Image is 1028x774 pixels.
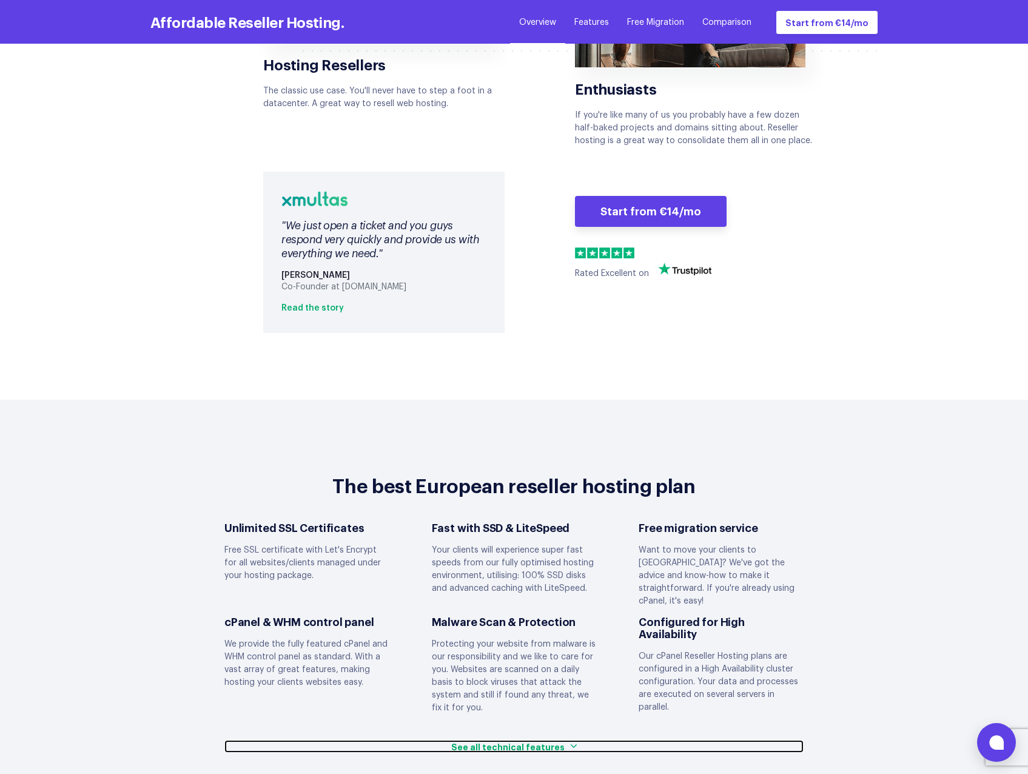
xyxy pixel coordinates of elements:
[639,544,804,608] dd: Want to move your clients to [GEOGRAPHIC_DATA]? We've got the advice and know-how to make it stra...
[432,638,597,715] dd: Protecting your website from malware is our responsibility and we like to care for you. Websites ...
[702,16,751,29] a: Comparison
[263,55,505,73] h3: Hosting Resellers
[587,247,598,258] img: 2
[224,521,389,533] dt: Unlimited SSL Certificates
[776,10,878,35] a: Start from €14/mo
[224,544,389,582] dd: Free SSL certificate with Let's Encrypt for all websites/clients managed under your hosting package.
[281,304,344,312] a: Read the story
[575,269,649,278] span: Rated Excellent on
[599,247,610,258] img: 3
[281,270,486,281] div: [PERSON_NAME]
[150,13,344,30] h3: Affordable Reseller Hosting.
[623,247,634,258] img: 5
[324,473,704,497] h2: The best European reseller hosting plan
[224,615,389,627] dt: cPanel & WHM control panel
[224,638,389,689] dd: We provide the fully featured cPanel and WHM control panel as standard. With a vast array of grea...
[281,282,486,292] div: Co-Founder at [DOMAIN_NAME]
[639,650,804,714] dd: Our cPanel Reseller Hosting plans are configured in a High Availability cluster configuration. Yo...
[575,79,816,97] h3: Enthusiasts
[281,218,486,260] div: "We just open a ticket and you guys respond very quickly and provide us with everything we need."
[639,521,804,533] dt: Free migration service
[451,740,565,753] span: See all technical features
[977,723,1016,762] button: Open chat window
[432,544,597,595] dd: Your clients will experience super fast speeds from our fully optimised hosting environment, util...
[224,740,804,753] a: See all technical features
[574,16,609,29] a: Features
[611,247,622,258] img: 4
[519,16,556,29] a: Overview
[639,615,804,639] dt: Configured for High Availability
[432,615,597,627] dt: Malware Scan & Protection
[575,247,586,258] img: 1
[627,16,684,29] a: Free Migration
[575,196,727,227] a: Start from €14/mo
[432,521,597,533] dt: Fast with SSD & LiteSpeed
